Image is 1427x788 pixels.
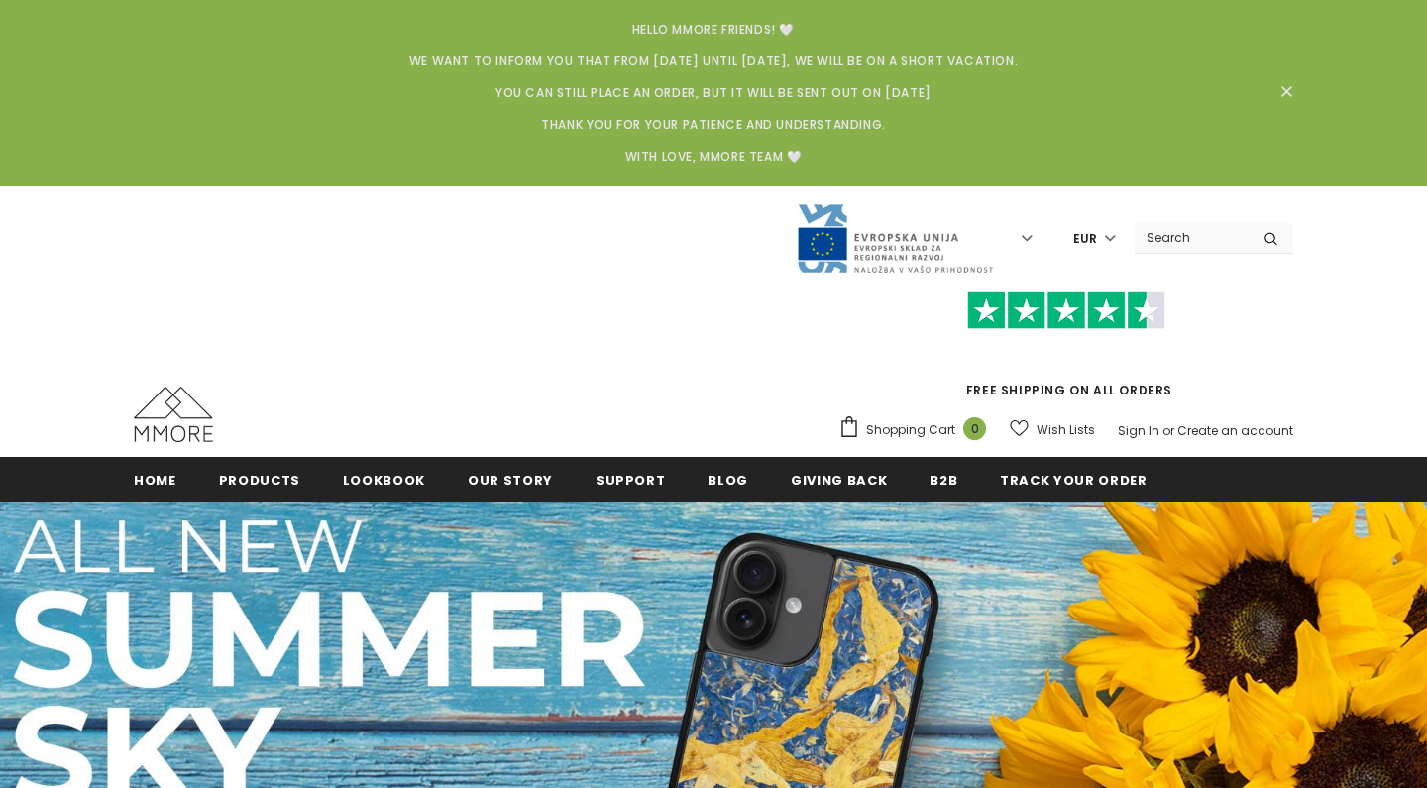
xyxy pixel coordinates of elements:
[838,329,1293,381] iframe: Customer reviews powered by Trustpilot
[796,229,994,246] a: Javni Razpis
[159,115,1268,135] p: Thank you for your patience and understanding.
[596,471,666,490] span: support
[468,471,553,490] span: Our Story
[343,457,425,502] a: Lookbook
[930,457,957,502] a: B2B
[791,457,887,502] a: Giving back
[134,387,213,442] img: MMORE Cases
[838,415,996,445] a: Shopping Cart 0
[159,52,1268,71] p: We want to inform you that from [DATE] until [DATE], we will be on a short vacation.
[159,147,1268,167] p: With Love, MMORE Team 🤍
[1000,457,1147,502] a: Track your order
[1162,422,1174,439] span: or
[866,420,955,440] span: Shopping Cart
[708,457,748,502] a: Blog
[468,457,553,502] a: Our Story
[343,471,425,490] span: Lookbook
[1135,223,1249,252] input: Search Site
[159,83,1268,103] p: You can still place an order, but it will be sent out on [DATE]
[1000,471,1147,490] span: Track your order
[159,20,1268,40] p: Hello MMORE Friends! 🤍
[1010,412,1095,447] a: Wish Lists
[838,300,1293,398] span: FREE SHIPPING ON ALL ORDERS
[967,291,1165,330] img: Trust Pilot Stars
[1073,229,1097,249] span: EUR
[219,471,300,490] span: Products
[596,457,666,502] a: support
[930,471,957,490] span: B2B
[708,471,748,490] span: Blog
[134,471,176,490] span: Home
[963,417,986,440] span: 0
[1118,422,1159,439] a: Sign In
[796,202,994,275] img: Javni Razpis
[791,471,887,490] span: Giving back
[1037,420,1095,440] span: Wish Lists
[134,457,176,502] a: Home
[1177,422,1293,439] a: Create an account
[219,457,300,502] a: Products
